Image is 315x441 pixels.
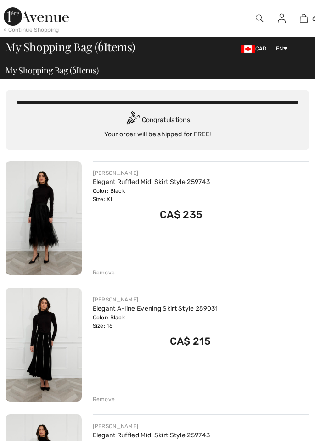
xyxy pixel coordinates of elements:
span: 6 [72,64,76,75]
div: Color: Black Size: 16 [93,313,218,330]
span: EN [276,45,287,52]
img: Elegant A-line Evening Skirt Style 259031 [6,288,82,402]
div: Remove [93,395,115,403]
span: My Shopping Bag ( Items) [6,66,99,74]
a: Elegant Ruffled Midi Skirt Style 259743 [93,178,210,186]
span: My Shopping Bag ( Items) [6,41,135,53]
div: Remove [93,268,115,277]
div: < Continue Shopping [4,26,59,34]
span: CA$ 235 [160,208,202,221]
a: 6 [293,13,315,24]
a: Sign In [270,13,293,24]
div: [PERSON_NAME] [93,169,210,177]
img: My Info [278,13,286,24]
img: My Bag [300,13,308,24]
div: [PERSON_NAME] [93,422,210,430]
div: [PERSON_NAME] [93,296,218,304]
img: search the website [256,13,264,24]
span: CA$ 215 [170,335,211,347]
img: Congratulation2.svg [124,111,142,129]
img: Canadian Dollar [241,45,255,53]
img: 1ère Avenue [4,7,69,26]
a: Elegant A-line Evening Skirt Style 259031 [93,305,218,313]
span: 6 [98,39,104,53]
span: CAD [241,45,270,52]
a: Elegant Ruffled Midi Skirt Style 259743 [93,431,210,439]
img: Elegant Ruffled Midi Skirt Style 259743 [6,161,82,275]
div: Congratulations! Your order will be shipped for FREE! [17,111,298,139]
div: Color: Black Size: XL [93,187,210,203]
